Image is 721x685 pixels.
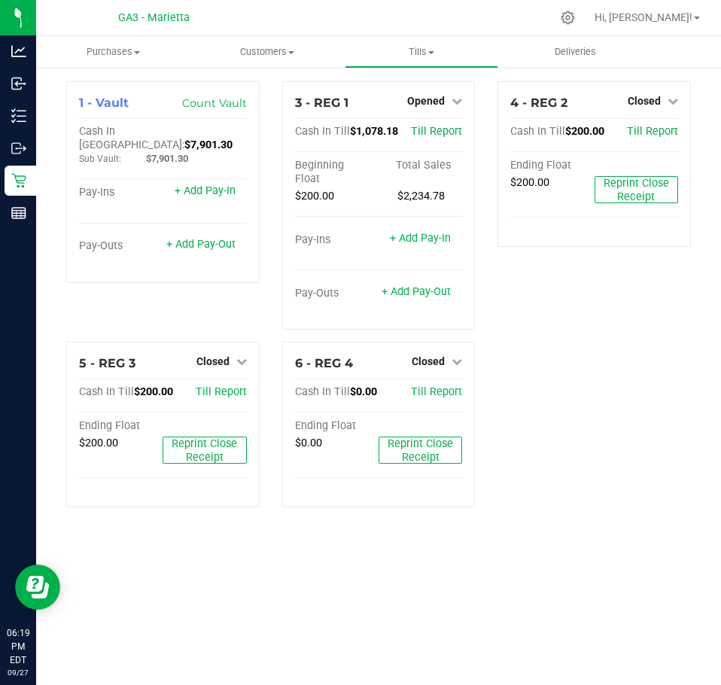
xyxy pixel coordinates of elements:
span: Customers [191,45,344,59]
a: Purchases [36,36,190,68]
span: 5 - REG 3 [79,356,135,370]
a: + Add Pay-Out [382,285,451,298]
a: Till Report [411,385,462,398]
span: $200.00 [79,437,118,449]
span: Cash In Till [295,385,350,398]
span: Reprint Close Receipt [604,177,669,203]
span: Cash In Till [510,125,565,138]
span: Tills [345,45,498,59]
span: Deliveries [534,45,616,59]
span: $7,901.30 [184,139,233,151]
inline-svg: Analytics [11,44,26,59]
span: Cash In Till [79,385,134,398]
span: 4 - REG 2 [510,96,567,110]
a: Till Report [196,385,247,398]
span: $1,078.18 [350,125,398,138]
div: Ending Float [295,419,379,433]
span: 3 - REG 1 [295,96,348,110]
p: 09/27 [7,667,29,678]
inline-svg: Inbound [11,76,26,91]
span: $0.00 [350,385,377,398]
inline-svg: Retail [11,173,26,188]
a: Till Report [411,125,462,138]
inline-svg: Reports [11,205,26,221]
a: + Add Pay-In [175,184,236,197]
div: Ending Float [510,159,594,172]
span: Reprint Close Receipt [172,437,237,464]
span: Purchases [36,45,190,59]
div: Total Sales [379,159,462,172]
button: Reprint Close Receipt [379,437,462,464]
a: Customers [190,36,345,68]
a: Tills [345,36,499,68]
div: Pay-Ins [295,233,379,247]
a: Deliveries [498,36,653,68]
span: 1 - Vault [79,96,129,110]
span: $7,901.30 [146,153,188,164]
button: Reprint Close Receipt [595,176,678,203]
span: Closed [628,95,661,107]
span: Sub Vault: [79,154,121,164]
span: Cash In [GEOGRAPHIC_DATA]: [79,125,184,151]
a: Count Vault [182,96,247,110]
iframe: Resource center [15,565,60,610]
inline-svg: Outbound [11,141,26,156]
span: 6 - REG 4 [295,356,353,370]
span: $200.00 [510,176,549,189]
span: Opened [407,95,445,107]
a: + Add Pay-In [390,232,451,245]
div: Pay-Outs [79,239,163,253]
span: $2,234.78 [397,190,445,202]
a: + Add Pay-Out [166,238,236,251]
span: $200.00 [134,385,173,398]
div: Manage settings [558,11,577,25]
span: Closed [196,355,230,367]
span: $200.00 [565,125,604,138]
div: Ending Float [79,419,163,433]
span: Closed [412,355,445,367]
span: GA3 - Marietta [118,11,190,24]
button: Reprint Close Receipt [163,437,246,464]
span: Hi, [PERSON_NAME]! [595,11,692,23]
span: $200.00 [295,190,334,202]
span: Cash In Till [295,125,350,138]
p: 06:19 PM EDT [7,626,29,667]
div: Pay-Outs [295,287,379,300]
div: Beginning Float [295,159,379,186]
span: $0.00 [295,437,322,449]
div: Pay-Ins [79,186,163,199]
a: Till Report [627,125,678,138]
inline-svg: Inventory [11,108,26,123]
span: Reprint Close Receipt [388,437,453,464]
